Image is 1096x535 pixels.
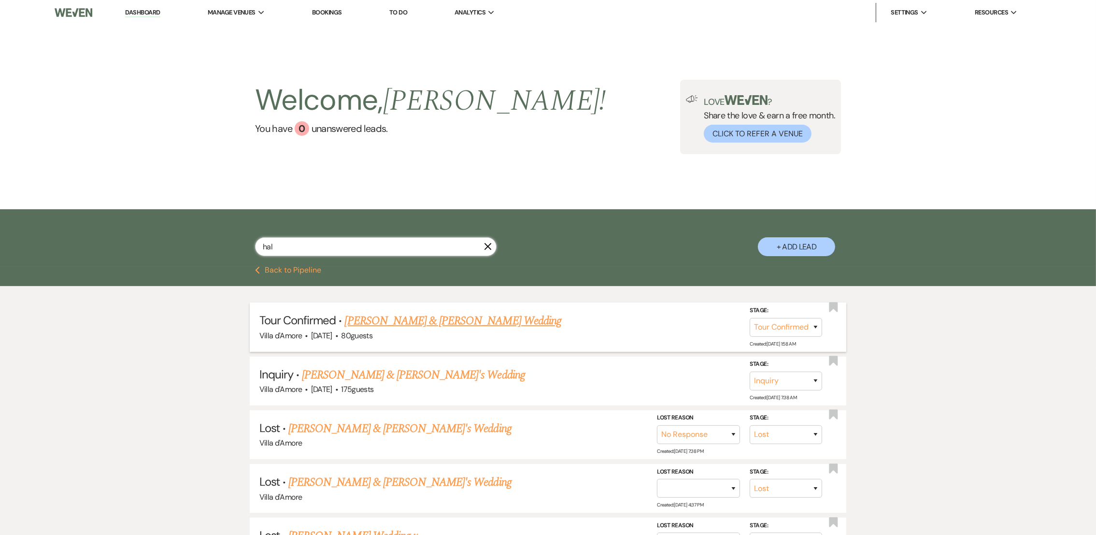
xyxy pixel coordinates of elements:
div: 0 [295,121,309,136]
label: Lost Reason [657,521,740,531]
span: [PERSON_NAME] ! [383,79,606,123]
a: [PERSON_NAME] & [PERSON_NAME]'s Wedding [288,474,512,491]
img: weven-logo-green.svg [725,95,768,105]
a: [PERSON_NAME] & [PERSON_NAME] Wedding [345,312,561,330]
span: Inquiry [259,367,293,382]
span: [DATE] [311,384,332,394]
a: [PERSON_NAME] & [PERSON_NAME]'s Wedding [288,420,512,437]
p: Love ? [704,95,835,106]
label: Stage: [750,466,822,477]
span: Villa d'Amore [259,438,302,448]
label: Stage: [750,305,822,316]
img: loud-speaker-illustration.svg [686,95,698,103]
button: + Add Lead [758,237,835,256]
label: Stage: [750,359,822,370]
label: Lost Reason [657,413,740,423]
img: Weven Logo [55,2,92,23]
div: Share the love & earn a free month. [698,95,835,143]
label: Stage: [750,413,822,423]
span: [DATE] [311,331,332,341]
span: 80 guests [341,331,372,341]
button: Back to Pipeline [255,266,321,274]
span: Lost [259,420,280,435]
span: Created: [DATE] 7:38 AM [750,394,797,401]
span: Created: [DATE] 1:58 AM [750,340,796,347]
span: Resources [975,8,1008,17]
button: Click to Refer a Venue [704,125,811,143]
span: Manage Venues [208,8,256,17]
input: Search by name, event date, email address or phone number [255,237,497,256]
span: Created: [DATE] 4:37 PM [657,502,703,508]
span: Lost [259,474,280,489]
a: You have 0 unanswered leads. [255,121,606,136]
label: Lost Reason [657,466,740,477]
span: 175 guests [341,384,373,394]
label: Stage: [750,521,822,531]
h2: Welcome, [255,80,606,121]
span: Villa d'Amore [259,331,302,341]
a: Dashboard [125,8,160,17]
span: Villa d'Amore [259,384,302,394]
span: Analytics [455,8,485,17]
span: Tour Confirmed [259,313,336,328]
span: Villa d'Amore [259,492,302,502]
span: Settings [891,8,918,17]
a: Bookings [312,8,342,16]
a: [PERSON_NAME] & [PERSON_NAME]'s Wedding [302,366,525,384]
span: Created: [DATE] 7:38 PM [657,448,703,454]
a: To Do [389,8,407,16]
